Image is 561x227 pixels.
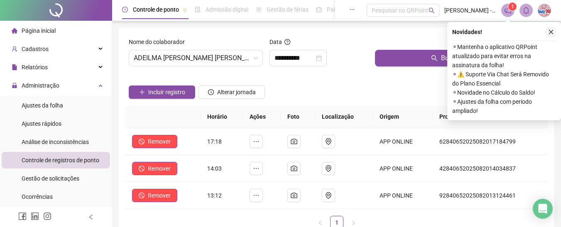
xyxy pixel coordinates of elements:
span: Ocorrências [22,193,53,200]
span: Gestão de férias [267,6,309,13]
span: stop [139,166,145,171]
span: ellipsis [253,192,260,199]
span: plus [139,89,145,95]
span: bell [522,7,530,14]
span: Administração [22,82,59,89]
span: camera [291,192,297,199]
span: linkedin [31,212,39,220]
label: Nome do colaborador [129,37,190,46]
span: close [548,29,554,35]
span: Ajustes rápidos [22,120,61,127]
th: Origem [373,105,433,128]
span: facebook [18,212,27,220]
span: ⚬ Novidade no Cálculo do Saldo! [452,88,556,97]
span: Remover [148,137,171,146]
span: ellipsis [253,138,260,145]
span: ellipsis [253,165,260,172]
span: environment [325,165,332,172]
span: clock-circle [122,7,128,12]
button: Remover [132,162,177,175]
span: lock [12,83,17,88]
span: Data [269,39,282,45]
span: camera [291,138,297,145]
span: environment [325,138,332,145]
span: dashboard [316,7,322,12]
span: question-circle [284,39,290,45]
button: Remover [132,189,177,202]
span: 13:12 [207,192,222,199]
button: Remover [132,135,177,148]
div: Open Intercom Messenger [533,199,553,219]
td: 62840652025082017184799 [433,128,548,155]
span: Controle de ponto [133,6,179,13]
th: Protocolo [433,105,548,128]
span: Ajustes da folha [22,102,63,109]
th: Foto [281,105,315,128]
span: environment [325,192,332,199]
td: APP ONLINE [373,128,433,155]
img: 30682 [538,4,551,17]
button: Alterar jornada [198,85,265,99]
span: file-done [195,7,201,12]
span: Novidades ! [452,27,482,37]
span: Remover [148,164,171,173]
span: camera [291,165,297,172]
span: home [12,28,17,34]
span: file [12,64,17,70]
td: 92840652025082013124461 [433,182,548,209]
span: Admissão digital [206,6,248,13]
span: search [431,55,438,61]
span: ellipsis [349,7,355,12]
td: APP ONLINE [373,182,433,209]
span: 14:03 [207,165,222,172]
span: Gestão de solicitações [22,175,79,182]
span: Incluir registro [148,88,185,97]
span: left [88,214,94,220]
span: 17:18 [207,138,222,145]
span: stop [139,139,145,144]
span: Relatórios [22,64,48,71]
th: Ações [243,105,281,128]
span: Remover [148,191,171,200]
span: notification [504,7,512,14]
th: Localização [315,105,373,128]
span: Página inicial [22,27,56,34]
span: right [351,220,356,225]
button: Buscar registros [375,50,544,66]
span: instagram [43,212,51,220]
span: Buscar registros [441,53,488,63]
span: sun [256,7,262,12]
span: Análise de inconsistências [22,139,89,145]
span: search [429,7,435,14]
span: Alterar jornada [217,88,256,97]
span: ⚬ Ajustes da folha com período ampliado! [452,97,556,115]
th: Horário [201,105,243,128]
a: Alterar jornada [198,90,265,96]
button: Incluir registro [129,85,195,99]
span: ADEILMA PEREIRA CERQUEIRA [134,50,258,66]
td: 42840652025082014034837 [433,155,548,182]
span: ⚬ ⚠️ Suporte Via Chat Será Removido do Plano Essencial [452,70,556,88]
span: user-add [12,46,17,52]
td: APP ONLINE [373,155,433,182]
span: Controle de registros de ponto [22,157,99,164]
span: Cadastros [22,46,49,52]
span: 1 [511,4,514,10]
span: clock-circle [208,89,214,95]
span: Painel do DP [327,6,359,13]
span: [PERSON_NAME] - [PERSON_NAME] [444,6,496,15]
span: stop [139,193,145,198]
span: ⚬ Mantenha o aplicativo QRPoint atualizado para evitar erros na assinatura da folha! [452,42,556,70]
sup: 1 [508,2,517,11]
span: left [318,220,323,225]
span: pushpin [182,7,187,12]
